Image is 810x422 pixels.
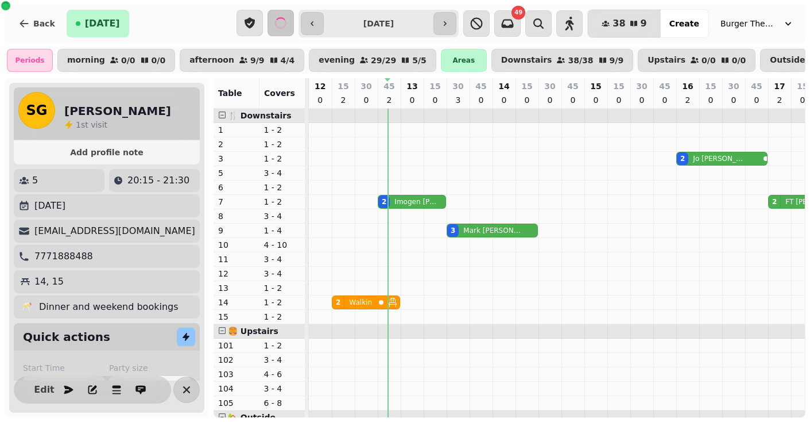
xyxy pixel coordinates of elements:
[315,80,325,92] p: 12
[218,225,255,236] p: 9
[614,94,623,106] p: 0
[218,139,255,150] p: 2
[180,49,304,72] button: afternoon9/94/4
[21,300,32,314] p: 🥂
[264,383,301,394] p: 3 - 4
[67,10,129,37] button: [DATE]
[752,94,761,106] p: 0
[264,210,301,222] p: 3 - 4
[498,80,509,92] p: 14
[680,154,685,163] div: 2
[34,224,195,238] p: [EMAIL_ADDRESS][DOMAIN_NAME]
[336,298,340,307] div: 2
[637,94,646,106] p: 0
[720,18,778,29] span: Burger Theory
[264,268,301,279] p: 3 - 4
[281,56,295,64] p: 4 / 4
[9,10,64,37] button: Back
[638,49,755,72] button: Upstairs0/00/0
[499,94,509,106] p: 0
[37,385,51,394] span: Edit
[412,56,427,64] p: 5 / 5
[18,145,195,160] button: Add profile note
[152,56,166,64] p: 0 / 0
[431,94,440,106] p: 0
[218,297,255,308] p: 14
[264,354,301,366] p: 3 - 4
[218,282,255,294] p: 13
[521,80,532,92] p: 15
[385,94,394,106] p: 2
[218,182,255,193] p: 6
[264,282,301,294] p: 1 - 2
[218,383,255,394] p: 104
[394,197,437,206] p: Imogen [PERSON_NAME]
[218,153,255,164] p: 3
[714,13,801,34] button: Burger Theory
[349,298,372,307] p: Walkin
[406,80,417,92] p: 13
[362,94,371,106] p: 0
[408,94,417,106] p: 0
[339,94,348,106] p: 2
[463,226,522,235] p: Mark [PERSON_NAME]
[371,56,396,64] p: 29 / 29
[189,56,234,65] p: afternoon
[588,10,660,37] button: 389
[501,56,552,65] p: Downstairs
[429,80,440,92] p: 15
[451,226,455,235] div: 3
[648,56,685,65] p: Upstairs
[613,80,624,92] p: 15
[454,94,463,106] p: 3
[475,80,486,92] p: 45
[798,94,807,106] p: 0
[491,49,633,72] button: Downstairs38/389/9
[76,120,81,129] span: 1
[23,362,104,374] label: Start Time
[610,56,624,64] p: 9 / 9
[264,239,301,251] p: 4 - 10
[659,80,670,92] p: 45
[23,329,110,345] h2: Quick actions
[218,124,255,136] p: 1
[218,268,255,279] p: 12
[121,56,135,64] p: 0 / 0
[264,167,301,179] p: 3 - 4
[383,80,394,92] p: 45
[705,80,716,92] p: 15
[109,362,191,374] label: Party size
[218,89,242,98] span: Table
[218,254,255,265] p: 11
[64,103,171,119] h2: [PERSON_NAME]
[319,56,355,65] p: evening
[568,94,578,106] p: 0
[702,56,716,64] p: 0 / 0
[81,120,91,129] span: st
[218,167,255,179] p: 5
[33,378,56,401] button: Edit
[264,397,301,409] p: 6 - 8
[544,80,555,92] p: 30
[682,80,693,92] p: 16
[218,196,255,208] p: 7
[34,199,65,213] p: [DATE]
[34,250,93,263] p: 7771888488
[728,80,739,92] p: 30
[567,80,578,92] p: 45
[772,197,777,206] div: 2
[264,196,301,208] p: 1 - 2
[797,80,808,92] p: 15
[660,94,669,106] p: 0
[441,49,487,72] div: Areas
[316,94,325,106] p: 0
[264,153,301,164] p: 1 - 2
[338,80,348,92] p: 15
[250,56,265,64] p: 9 / 9
[669,20,699,28] span: Create
[26,103,48,117] span: SG
[228,111,292,120] span: 🍴 Downstairs
[33,20,55,28] span: Back
[591,94,600,106] p: 0
[361,80,371,92] p: 30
